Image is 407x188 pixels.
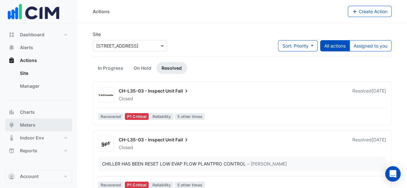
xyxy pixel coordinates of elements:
[20,44,33,51] span: Alerts
[93,8,110,15] div: Actions
[93,31,101,38] label: Site
[119,96,133,101] span: Closed
[128,62,156,74] a: On Hold
[20,135,44,141] span: Indoor Env
[348,6,392,17] button: Create Action
[20,31,44,38] span: Dashboard
[20,122,35,128] span: Meters
[20,173,39,180] span: Account
[20,57,37,64] span: Actions
[119,137,174,142] span: CH-L35-03 - Inspect Unit
[8,135,15,141] app-icon: Indoor Env
[8,0,59,23] img: Company Logo
[8,109,15,115] app-icon: Charts
[5,67,72,95] div: Actions
[8,148,15,154] app-icon: Reports
[5,144,72,157] button: Reports
[119,145,133,150] span: Closed
[175,113,205,120] span: 5 other times
[320,40,350,51] button: All actions
[5,41,72,54] button: Alerts
[20,148,37,154] span: Reports
[119,88,174,94] span: CH-L35-03 - Inspect Unit
[352,88,386,102] div: Resolved
[98,113,124,120] span: Recovered
[20,109,35,115] span: Charts
[5,28,72,41] button: Dashboard
[5,170,72,183] button: Account
[8,44,15,51] app-icon: Alerts
[352,137,386,151] div: Resolved
[5,119,72,131] button: Meters
[125,113,149,120] div: P1 Critical
[5,54,72,67] button: Actions
[102,160,246,167] div: CHILLER HAS BEEN RESET LOW EVAP FLOW PLANTPRO CONTROL
[15,67,72,80] a: Site
[372,88,386,94] span: Fri 15-Aug-2025 04:16 +03
[156,62,187,74] a: Resolved
[93,62,128,74] a: In Progress
[372,137,386,142] span: Wed 05-Feb-2025 02:08 +03
[98,141,113,147] img: GPT Office
[98,92,113,98] img: AG Coombs
[15,80,72,93] a: Manager
[8,122,15,128] app-icon: Meters
[5,131,72,144] button: Indoor Env
[150,113,173,120] span: Reliability
[247,160,287,167] span: – [PERSON_NAME]
[5,106,72,119] button: Charts
[8,57,15,64] app-icon: Actions
[385,166,401,182] div: Open Intercom Messenger
[175,137,190,143] span: Fail
[278,40,318,51] button: Sort: Priority
[349,40,392,51] button: Assigned to you
[175,88,190,94] span: Fail
[282,43,308,49] span: Sort: Priority
[8,31,15,38] app-icon: Dashboard
[359,9,387,14] span: Create Action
